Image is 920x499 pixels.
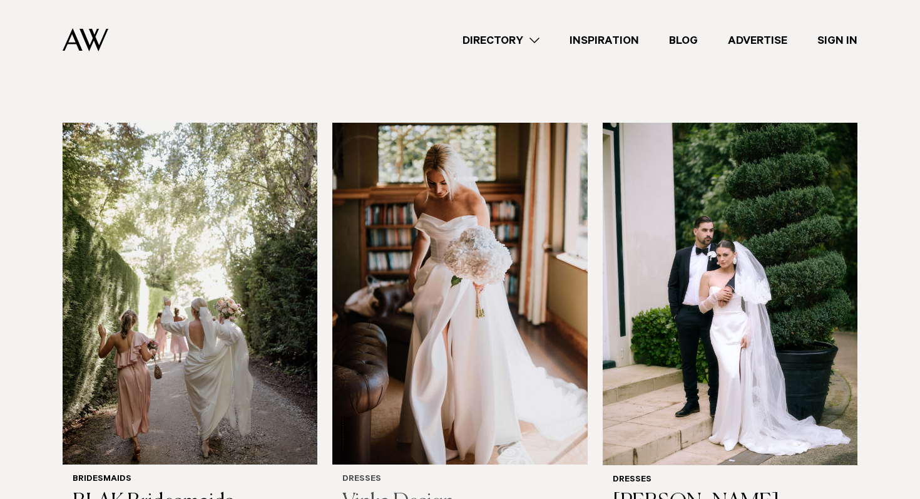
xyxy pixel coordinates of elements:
a: Inspiration [555,32,654,49]
img: Auckland Weddings Logo [63,28,108,51]
img: Auckland Weddings Bridesmaids | BLAK Bridesmaids [63,123,317,465]
h6: Dresses [613,475,847,486]
a: Advertise [713,32,802,49]
img: Auckland Weddings Dresses | Trish Peng [603,123,857,465]
a: Directory [447,32,555,49]
h6: Bridesmaids [73,475,307,485]
a: Blog [654,32,713,49]
h6: Dresses [342,475,577,485]
a: Sign In [802,32,872,49]
img: Auckland Weddings Dresses | Vinka Design [332,123,587,465]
